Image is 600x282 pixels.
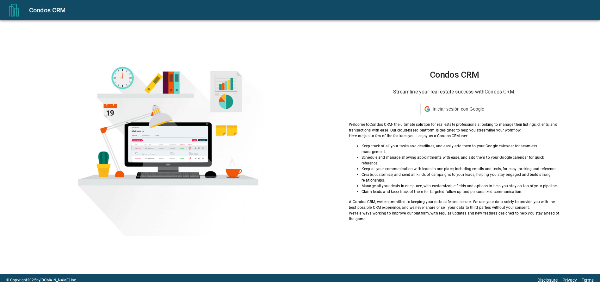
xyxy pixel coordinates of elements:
span: Iniciar sesión con Google [433,106,484,112]
p: Create, customize, and send all kinds of campaigns to your leads, helping you stay engaged and bu... [362,172,560,183]
div: Iniciar sesión con Google [420,103,488,115]
p: Welcome to Condos CRM - the ultimate solution for real estate professionals looking to manage the... [349,122,560,133]
h6: Streamline your real estate success with Condos CRM . [349,87,560,96]
p: Keep all your communication with leads in one place, including emails and texts, for easy trackin... [362,166,560,172]
p: Keep track of all your tasks and deadlines, and easily add them to your Google calendar for seaml... [362,143,560,155]
p: Manage all your deals in one place, with customizable fields and options to help you stay on top ... [362,183,560,189]
div: Condos CRM [29,5,592,15]
p: At Condos CRM , we're committed to keeping your data safe and secure. We use your data solely to ... [349,199,560,210]
p: We're always working to improve our platform, with regular updates and new features designed to h... [349,210,560,222]
p: Here are just a few of the features you'll enjoy as a Condos CRM user: [349,133,560,139]
h1: Condos CRM [349,70,560,80]
p: Claim leads and keep track of them for targeted follow-up and personalized communication. [362,189,560,195]
p: Schedule and manage showing appointments with ease, and add them to your Google calendar for quic... [362,155,560,166]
